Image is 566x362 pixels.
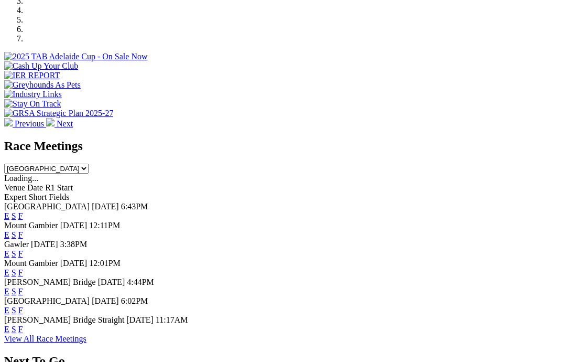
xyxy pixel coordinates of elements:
span: [DATE] [92,296,119,305]
span: Previous [15,119,44,128]
a: F [18,325,23,334]
span: [GEOGRAPHIC_DATA] [4,296,90,305]
a: S [12,211,16,220]
span: [DATE] [60,259,88,268]
span: [GEOGRAPHIC_DATA] [4,202,90,211]
span: Venue [4,183,25,192]
a: S [12,325,16,334]
span: Next [57,119,73,128]
a: E [4,287,9,296]
a: Previous [4,119,46,128]
span: Gawler [4,240,29,249]
a: S [12,306,16,315]
a: F [18,230,23,239]
span: Loading... [4,174,38,183]
span: 11:17AM [156,315,188,324]
a: F [18,287,23,296]
span: [DATE] [92,202,119,211]
span: [PERSON_NAME] Bridge [4,278,96,286]
span: 6:02PM [121,296,148,305]
a: F [18,268,23,277]
span: Expert [4,193,27,201]
span: [PERSON_NAME] Bridge Straight [4,315,124,324]
a: View All Race Meetings [4,334,86,343]
span: 12:01PM [89,259,121,268]
a: S [12,230,16,239]
span: Mount Gambier [4,221,58,230]
span: 6:43PM [121,202,148,211]
a: Next [46,119,73,128]
img: chevron-right-pager-white.svg [46,118,55,126]
img: chevron-left-pager-white.svg [4,118,13,126]
a: F [18,211,23,220]
a: E [4,211,9,220]
h2: Race Meetings [4,139,562,153]
a: E [4,325,9,334]
a: S [12,287,16,296]
a: E [4,230,9,239]
img: Greyhounds As Pets [4,80,81,90]
span: Fields [49,193,69,201]
span: 12:11PM [89,221,120,230]
a: S [12,268,16,277]
span: Date [27,183,43,192]
span: R1 Start [45,183,73,192]
a: E [4,306,9,315]
img: IER REPORT [4,71,60,80]
img: Industry Links [4,90,62,99]
img: Stay On Track [4,99,61,109]
img: GRSA Strategic Plan 2025-27 [4,109,113,118]
span: [DATE] [126,315,154,324]
a: F [18,306,23,315]
span: Mount Gambier [4,259,58,268]
span: [DATE] [60,221,88,230]
span: [DATE] [31,240,58,249]
span: 3:38PM [60,240,88,249]
a: E [4,249,9,258]
span: 4:44PM [127,278,154,286]
a: S [12,249,16,258]
span: Short [29,193,47,201]
a: E [4,268,9,277]
img: Cash Up Your Club [4,61,78,71]
span: [DATE] [98,278,125,286]
a: F [18,249,23,258]
img: 2025 TAB Adelaide Cup - On Sale Now [4,52,148,61]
